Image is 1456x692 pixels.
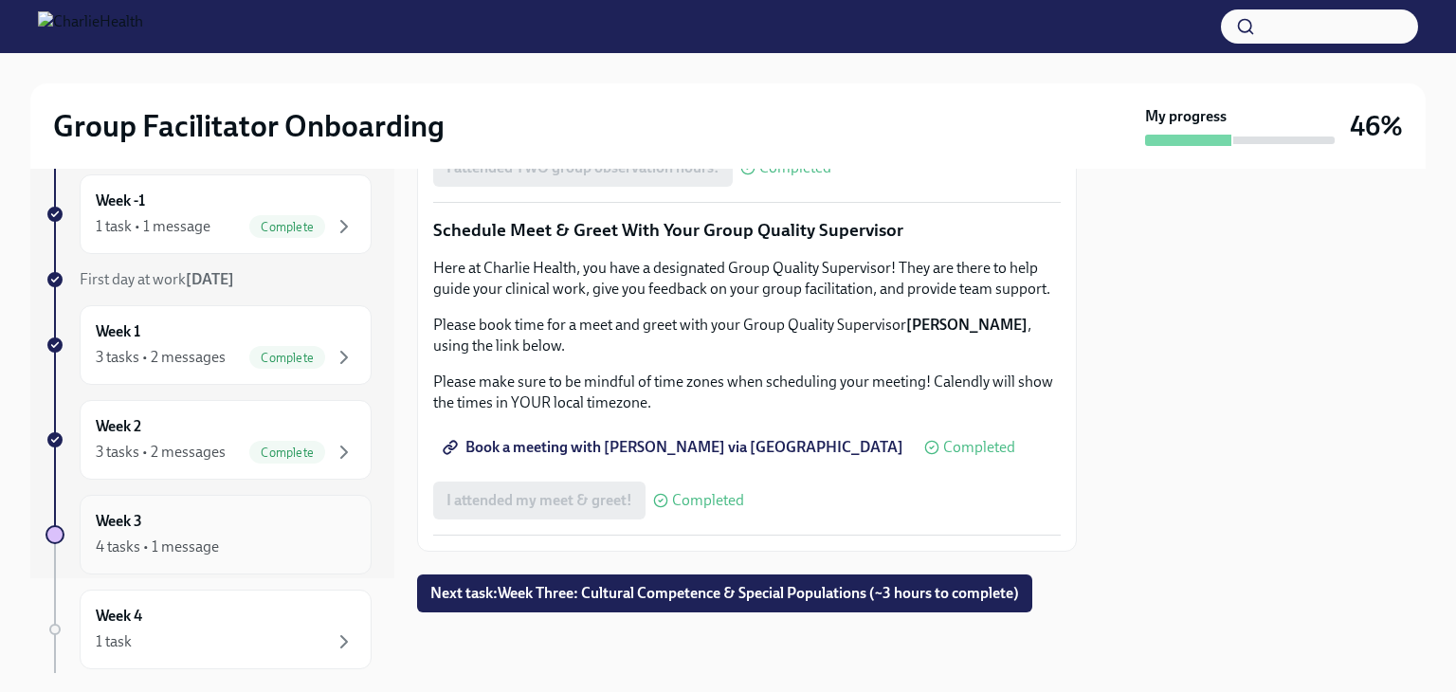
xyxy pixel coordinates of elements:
[1350,109,1403,143] h3: 46%
[96,606,142,627] h6: Week 4
[45,174,372,254] a: Week -11 task • 1 messageComplete
[249,446,325,460] span: Complete
[96,416,141,437] h6: Week 2
[433,258,1061,300] p: Here at Charlie Health, you have a designated Group Quality Supervisor! They are there to help gu...
[759,160,831,175] span: Completed
[80,270,234,288] span: First day at work
[45,269,372,290] a: First day at work[DATE]
[433,428,917,466] a: Book a meeting with [PERSON_NAME] via [GEOGRAPHIC_DATA]
[672,493,744,508] span: Completed
[96,321,140,342] h6: Week 1
[906,316,1028,334] strong: [PERSON_NAME]
[96,191,145,211] h6: Week -1
[96,511,142,532] h6: Week 3
[96,631,132,652] div: 1 task
[446,438,903,457] span: Book a meeting with [PERSON_NAME] via [GEOGRAPHIC_DATA]
[96,537,219,557] div: 4 tasks • 1 message
[433,315,1061,356] p: Please book time for a meet and greet with your Group Quality Supervisor , using the link below.
[433,372,1061,413] p: Please make sure to be mindful of time zones when scheduling your meeting! Calendly will show the...
[417,574,1032,612] button: Next task:Week Three: Cultural Competence & Special Populations (~3 hours to complete)
[1145,106,1227,127] strong: My progress
[96,216,210,237] div: 1 task • 1 message
[96,347,226,368] div: 3 tasks • 2 messages
[249,351,325,365] span: Complete
[45,305,372,385] a: Week 13 tasks • 2 messagesComplete
[430,584,1019,603] span: Next task : Week Three: Cultural Competence & Special Populations (~3 hours to complete)
[45,495,372,574] a: Week 34 tasks • 1 message
[433,218,1061,243] p: Schedule Meet & Greet With Your Group Quality Supervisor
[45,400,372,480] a: Week 23 tasks • 2 messagesComplete
[45,590,372,669] a: Week 41 task
[53,107,445,145] h2: Group Facilitator Onboarding
[38,11,143,42] img: CharlieHealth
[186,270,234,288] strong: [DATE]
[96,442,226,463] div: 3 tasks • 2 messages
[943,440,1015,455] span: Completed
[249,220,325,234] span: Complete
